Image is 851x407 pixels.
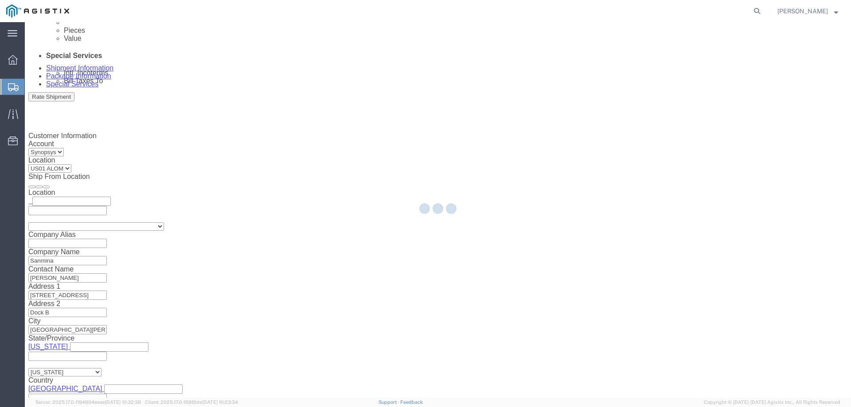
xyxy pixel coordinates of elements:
[6,4,69,18] img: logo
[145,399,238,405] span: Client: 2025.17.0-159f9de
[379,399,401,405] a: Support
[704,399,840,406] span: Copyright © [DATE]-[DATE] Agistix Inc., All Rights Reserved
[35,399,141,405] span: Server: 2025.17.0-1194904eeae
[777,6,828,16] span: Billy Lo
[105,399,141,405] span: [DATE] 10:32:38
[777,6,839,16] button: [PERSON_NAME]
[400,399,423,405] a: Feedback
[202,399,238,405] span: [DATE] 10:23:34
